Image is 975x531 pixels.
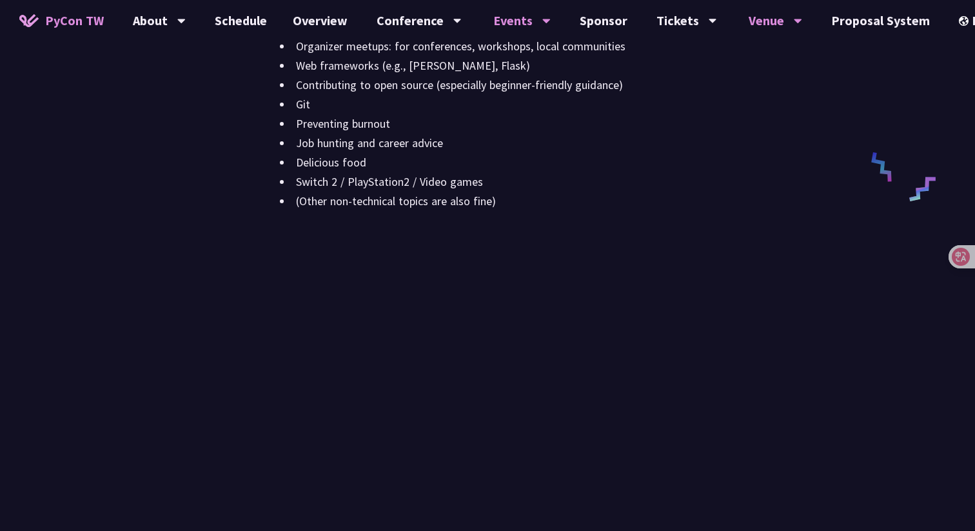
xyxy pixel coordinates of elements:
img: Locale Icon [959,16,972,26]
li: Contributing to open source (especially beginner-friendly guidance) [280,75,823,95]
li: Job hunting and career advice [280,134,823,153]
img: Home icon of PyCon TW 2025 [19,14,39,27]
li: Preventing burnout [280,114,823,134]
a: PyCon TW [6,5,117,37]
span: PyCon TW [45,11,104,30]
li: Web frameworks (e.g., [PERSON_NAME], Flask) [280,56,823,75]
li: (Other non-technical topics are also fine) [280,192,823,211]
li: Switch 2 / PlayStation2 / Video games [280,172,823,192]
li: Git [280,95,823,114]
li: Organizer meetups: for conferences, workshops, local communities [280,37,823,56]
li: Delicious food [280,153,823,172]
